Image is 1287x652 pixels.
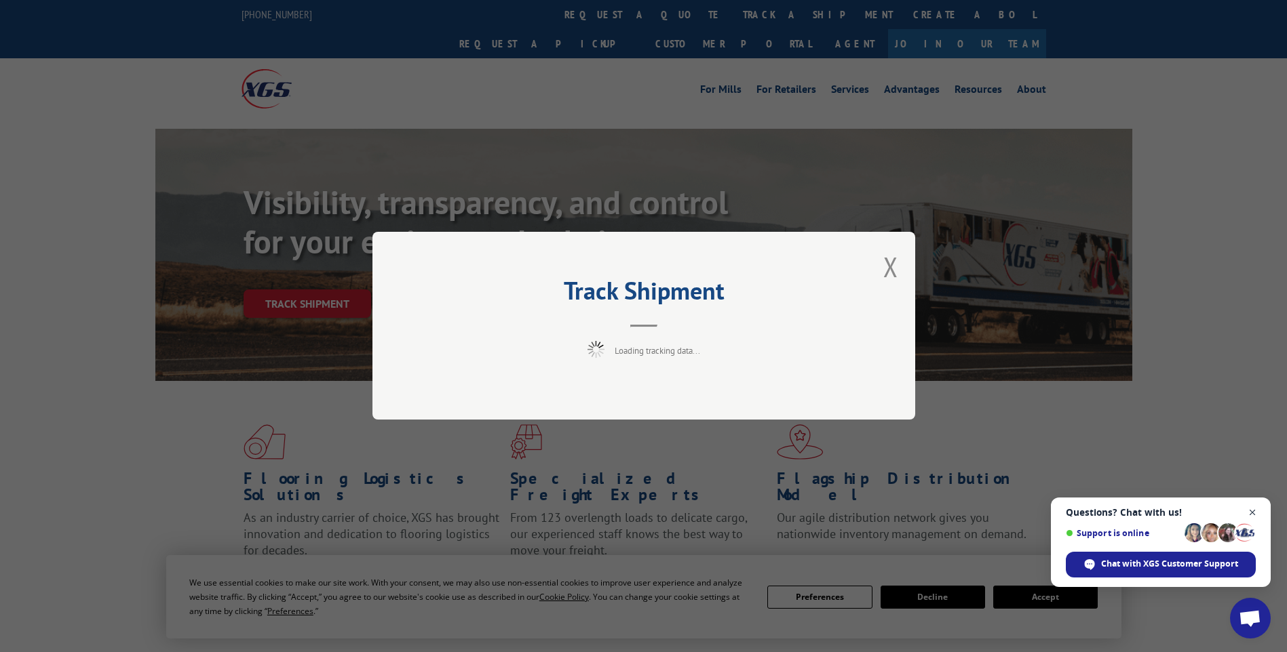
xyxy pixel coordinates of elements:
[1066,552,1256,577] span: Chat with XGS Customer Support
[440,281,847,307] h2: Track Shipment
[1230,598,1271,638] a: Open chat
[1066,507,1256,518] span: Questions? Chat with us!
[1101,558,1238,570] span: Chat with XGS Customer Support
[1066,528,1180,538] span: Support is online
[615,346,700,357] span: Loading tracking data...
[883,249,898,285] button: Close modal
[588,342,604,359] img: xgs-loading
